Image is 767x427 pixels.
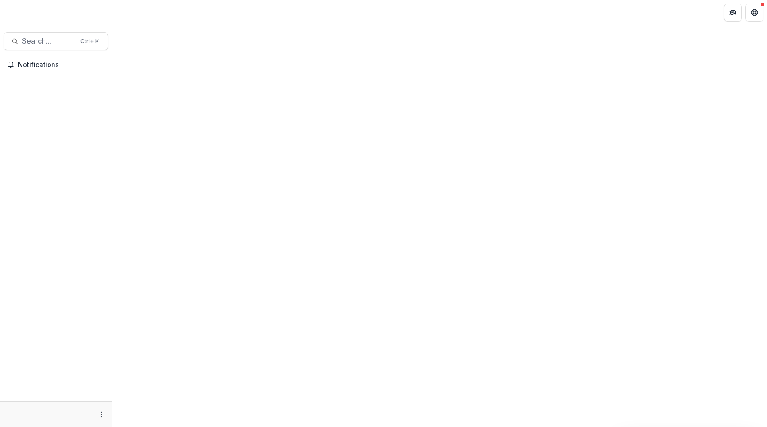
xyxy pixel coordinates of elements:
nav: breadcrumb [116,6,154,19]
span: Search... [22,37,75,45]
button: Partners [724,4,742,22]
button: Notifications [4,58,108,72]
button: Get Help [745,4,763,22]
div: Ctrl + K [79,36,101,46]
button: More [96,409,107,420]
button: Search... [4,32,108,50]
span: Notifications [18,61,105,69]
